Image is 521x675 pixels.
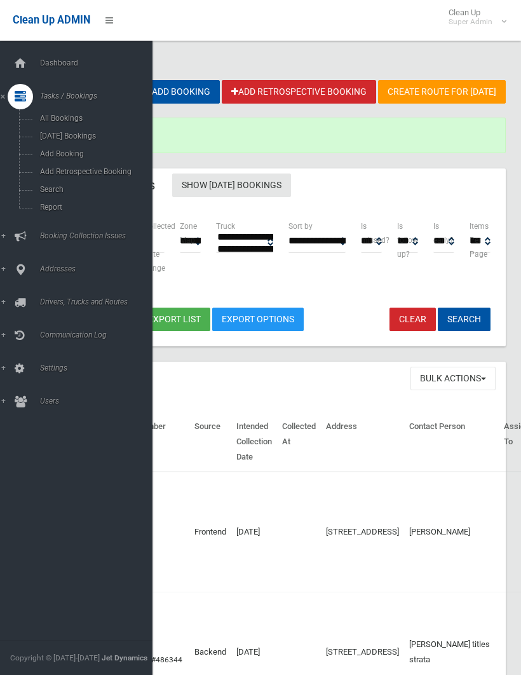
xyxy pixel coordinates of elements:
a: [STREET_ADDRESS] [326,527,399,536]
span: [DATE] Bookings [36,132,142,140]
span: Settings [36,364,152,372]
strong: Jet Dynamics [102,653,147,662]
span: Dashboard [36,58,152,67]
span: Users [36,397,152,406]
a: Create route for [DATE] [378,80,506,104]
small: Super Admin [449,17,492,27]
button: Bulk Actions [410,367,496,390]
th: Intended Collection Date [231,412,277,472]
a: Clear [389,308,436,331]
a: [STREET_ADDRESS] [326,647,399,657]
span: Search [36,185,142,194]
span: Communication Log [36,331,152,339]
span: Addresses [36,264,152,273]
span: Clean Up [442,8,505,27]
td: [DATE] [231,472,277,592]
th: Contact Person [404,412,499,472]
a: Show [DATE] Bookings [172,174,291,197]
button: Search [438,308,491,331]
td: [PERSON_NAME] [404,472,499,592]
label: Truck [216,219,235,233]
span: Add Booking [36,149,142,158]
span: Add Retrospective Booking [36,167,142,176]
button: Export list [139,308,210,331]
span: Copyright © [DATE]-[DATE] [10,653,100,662]
span: All Bookings [36,114,142,123]
span: Tasks / Bookings [36,92,152,100]
td: Frontend [189,472,231,592]
span: Report [36,203,142,212]
a: Add Retrospective Booking [222,80,376,104]
th: Collected At [277,412,321,472]
a: #486344 [151,655,182,664]
span: Clean Up ADMIN [13,14,90,26]
th: Address [321,412,404,472]
span: Drivers, Trucks and Routes [36,297,152,306]
div: Saved photos. [56,118,506,153]
a: Add Booking [135,80,220,104]
th: Source [189,412,231,472]
a: Export Options [212,308,304,331]
span: Booking Collection Issues [36,231,152,240]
